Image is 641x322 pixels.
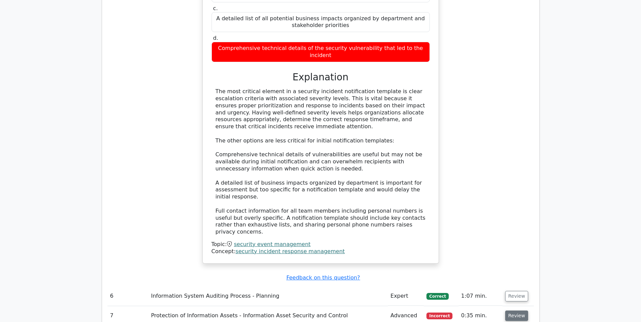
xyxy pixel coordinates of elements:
[459,287,502,306] td: 1:07 min.
[212,241,430,248] div: Topic:
[216,88,426,236] div: The most critical element in a security incident notification template is clear escalation criter...
[212,248,430,255] div: Concept:
[505,291,528,301] button: Review
[388,287,424,306] td: Expert
[234,241,311,247] a: security event management
[426,313,452,319] span: Incorrect
[216,72,426,83] h3: Explanation
[286,274,360,281] a: Feedback on this question?
[426,293,448,300] span: Correct
[212,42,430,62] div: Comprehensive technical details of the security vulnerability that led to the incident
[213,35,218,41] span: d.
[212,12,430,32] div: A detailed list of all potential business impacts organized by department and stakeholder priorities
[505,311,528,321] button: Review
[213,5,218,11] span: c.
[148,287,388,306] td: Information System Auditing Process - Planning
[236,248,345,254] a: security incident response management
[107,287,148,306] td: 6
